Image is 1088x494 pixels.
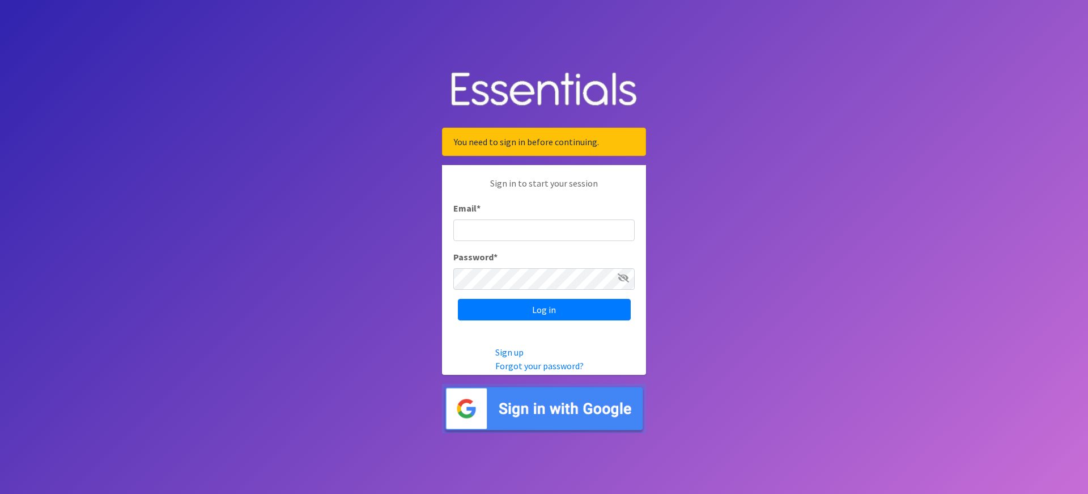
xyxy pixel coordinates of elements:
[442,61,646,119] img: Human Essentials
[477,202,481,214] abbr: required
[453,176,635,201] p: Sign in to start your session
[442,384,646,433] img: Sign in with Google
[453,250,498,264] label: Password
[453,201,481,215] label: Email
[495,347,524,358] a: Sign up
[494,251,498,263] abbr: required
[442,128,646,156] div: You need to sign in before continuing.
[458,299,631,320] input: Log in
[495,360,584,371] a: Forgot your password?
